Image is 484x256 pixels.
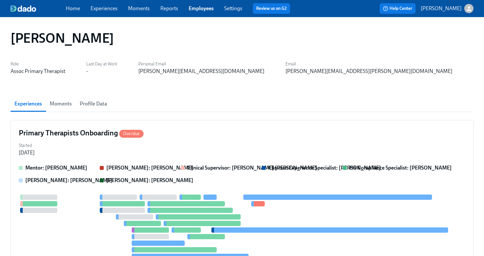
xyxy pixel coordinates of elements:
a: Employees [189,5,214,12]
div: [PERSON_NAME][EMAIL_ADDRESS][DOMAIN_NAME] [138,68,264,75]
button: Review us on G2 [253,3,290,14]
strong: Mentor: [PERSON_NAME] [25,165,87,171]
strong: [PERSON_NAME]: [PERSON_NAME] [25,177,112,183]
strong: HR Compliance Specialist: [PERSON_NAME] [349,165,452,171]
span: Moments [50,99,72,108]
label: Personal Email [138,60,264,68]
strong: Clinician Experience Specialist: [PERSON_NAME] [268,165,381,171]
div: [PERSON_NAME][EMAIL_ADDRESS][PERSON_NAME][DOMAIN_NAME] [285,68,452,75]
a: Moments [128,5,150,12]
h4: Primary Therapists Onboarding [19,128,144,138]
strong: Clinical Supervisor: [PERSON_NAME] [PERSON_NAME] [187,165,317,171]
div: - [86,68,88,75]
span: Overdue [119,131,144,136]
a: Experiences [91,5,118,12]
span: Help Center [383,5,412,12]
label: Last Day at Work [86,60,117,68]
label: Role [11,60,65,68]
strong: [PERSON_NAME]: [PERSON_NAME] [106,177,193,183]
span: Experiences [14,99,42,108]
label: Started [19,142,35,149]
div: [DATE] [19,149,35,156]
label: Email [285,60,452,68]
strong: [PERSON_NAME]: [PERSON_NAME] [106,165,193,171]
a: Settings [224,5,242,12]
img: dado [11,5,36,12]
p: [PERSON_NAME] [421,5,462,12]
button: Help Center [380,3,416,14]
a: Home [66,5,80,12]
a: Reports [160,5,178,12]
a: Review us on G2 [256,5,287,12]
a: dado [11,5,66,12]
span: Profile Data [80,99,107,108]
h1: [PERSON_NAME] [11,30,114,46]
div: Assoc Primary Therapist [11,68,65,75]
button: [PERSON_NAME] [421,4,473,13]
